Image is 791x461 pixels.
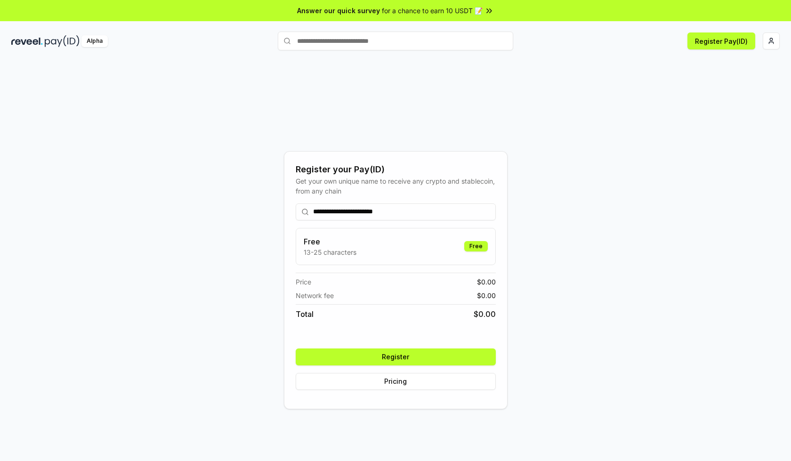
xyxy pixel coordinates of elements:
span: Total [296,308,314,320]
img: reveel_dark [11,35,43,47]
button: Register Pay(ID) [687,32,755,49]
button: Pricing [296,373,496,390]
span: $ 0.00 [477,291,496,300]
span: Answer our quick survey [297,6,380,16]
span: $ 0.00 [477,277,496,287]
div: Register your Pay(ID) [296,163,496,176]
img: pay_id [45,35,80,47]
span: Price [296,277,311,287]
h3: Free [304,236,356,247]
span: Network fee [296,291,334,300]
button: Register [296,348,496,365]
p: 13-25 characters [304,247,356,257]
span: for a chance to earn 10 USDT 📝 [382,6,483,16]
div: Get your own unique name to receive any crypto and stablecoin, from any chain [296,176,496,196]
span: $ 0.00 [474,308,496,320]
div: Free [464,241,488,251]
div: Alpha [81,35,108,47]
